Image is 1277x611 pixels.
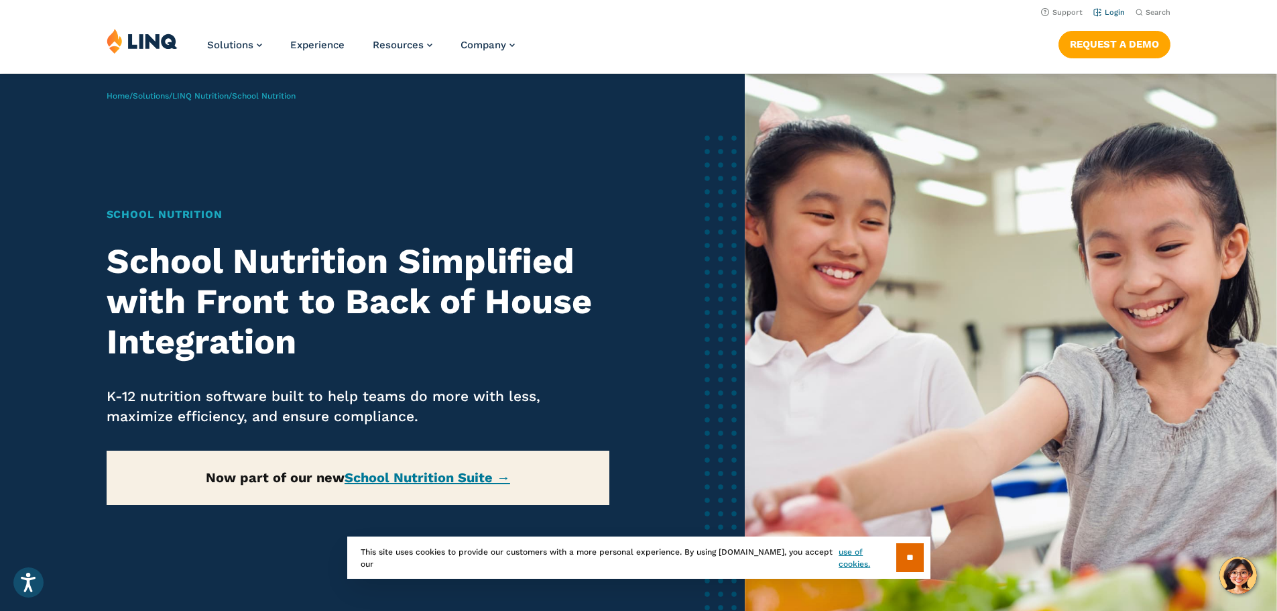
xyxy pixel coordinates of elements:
span: Company [461,39,506,51]
img: LINQ | K‑12 Software [107,28,178,54]
h2: School Nutrition Simplified with Front to Back of House Integration [107,241,610,362]
a: Login [1093,8,1125,17]
a: Request a Demo [1058,31,1170,58]
a: Home [107,91,129,101]
a: Solutions [207,39,262,51]
nav: Button Navigation [1058,28,1170,58]
a: Resources [373,39,432,51]
a: Support [1041,8,1083,17]
button: Open Search Bar [1136,7,1170,17]
span: Search [1146,8,1170,17]
span: Solutions [207,39,253,51]
a: LINQ Nutrition [172,91,229,101]
strong: Now part of our new [206,469,510,486]
span: School Nutrition [232,91,296,101]
a: School Nutrition Suite → [345,469,510,486]
p: K-12 nutrition software built to help teams do more with less, maximize efficiency, and ensure co... [107,386,610,427]
a: use of cookies. [839,546,896,570]
a: Company [461,39,515,51]
h1: School Nutrition [107,207,610,223]
a: Solutions [133,91,169,101]
span: Resources [373,39,424,51]
span: / / / [107,91,296,101]
button: Hello, have a question? Let’s chat. [1219,557,1257,594]
nav: Primary Navigation [207,28,515,72]
a: Experience [290,39,345,51]
div: This site uses cookies to provide our customers with a more personal experience. By using [DOMAIN... [347,537,930,579]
